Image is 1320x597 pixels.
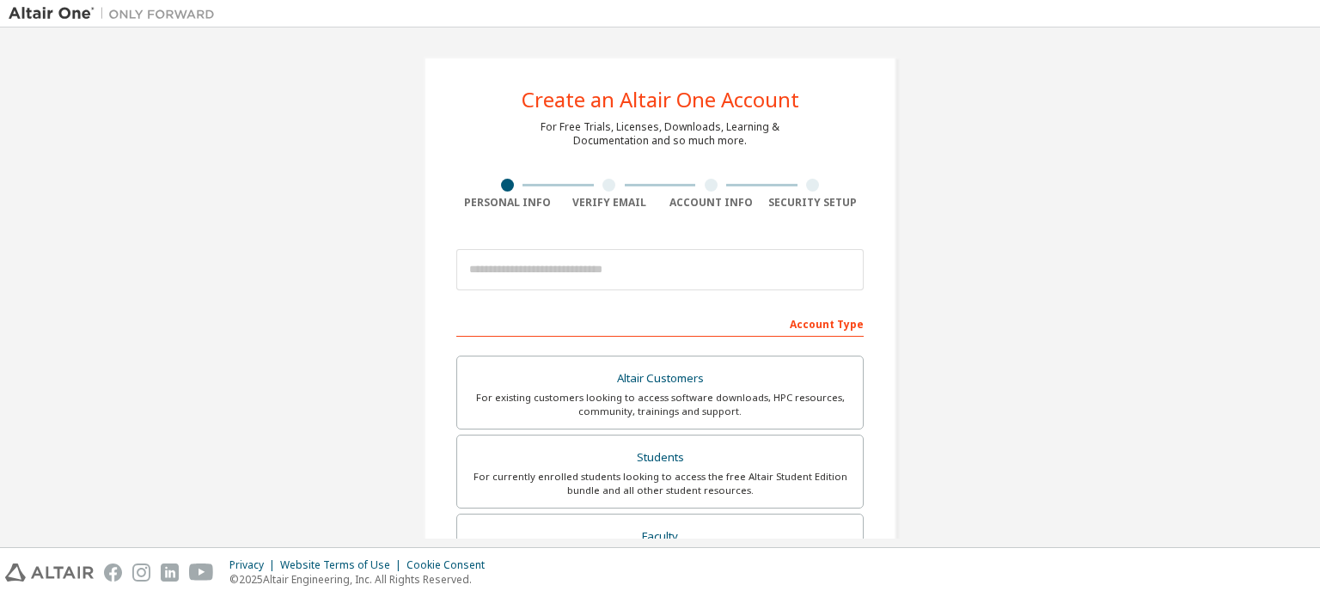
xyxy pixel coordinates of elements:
div: Account Info [660,196,762,210]
div: Personal Info [456,196,559,210]
img: youtube.svg [189,563,214,582]
div: Faculty [467,525,852,549]
img: facebook.svg [104,563,122,582]
img: altair_logo.svg [5,563,94,582]
div: For Free Trials, Licenses, Downloads, Learning & Documentation and so much more. [541,120,779,148]
div: Account Type [456,309,864,337]
p: © 2025 Altair Engineering, Inc. All Rights Reserved. [229,572,495,587]
div: For existing customers looking to access software downloads, HPC resources, community, trainings ... [467,391,852,418]
div: Security Setup [762,196,865,210]
img: linkedin.svg [161,563,179,582]
div: Verify Email [559,196,661,210]
div: Students [467,446,852,470]
img: Altair One [9,5,223,22]
div: Altair Customers [467,367,852,391]
div: For currently enrolled students looking to access the free Altair Student Edition bundle and all ... [467,470,852,497]
div: Cookie Consent [406,558,495,572]
img: instagram.svg [132,563,150,582]
div: Create an Altair One Account [522,89,799,110]
div: Privacy [229,558,280,572]
div: Website Terms of Use [280,558,406,572]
